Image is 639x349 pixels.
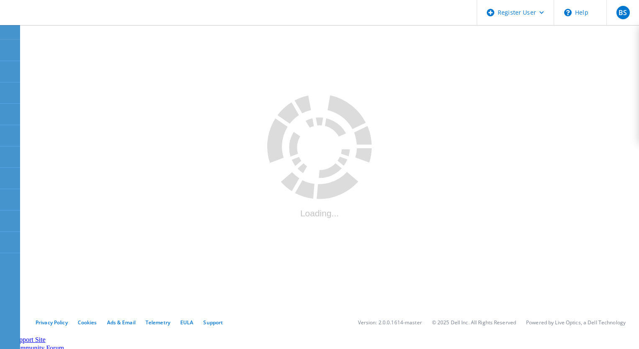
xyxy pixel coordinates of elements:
[526,319,626,326] li: Powered by Live Optics, a Dell Technology
[12,336,46,343] a: Support Site
[564,9,572,16] svg: \n
[180,319,193,326] a: EULA
[432,319,516,326] li: © 2025 Dell Inc. All Rights Reserved
[8,16,98,23] a: Live Optics Dashboard
[267,208,372,218] div: Loading...
[36,319,68,326] a: Privacy Policy
[619,9,627,16] span: BS
[358,319,422,326] li: Version: 2.0.0.1614-master
[78,319,97,326] a: Cookies
[107,319,135,326] a: Ads & Email
[203,319,223,326] a: Support
[146,319,170,326] a: Telemetry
